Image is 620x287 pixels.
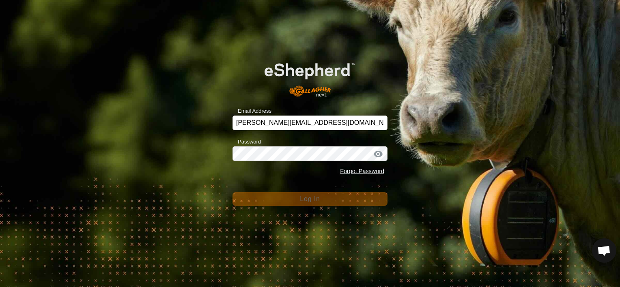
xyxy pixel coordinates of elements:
button: Log In [232,192,387,206]
span: Log In [300,195,320,202]
div: Open chat [592,238,616,263]
label: Email Address [232,107,271,115]
input: Email Address [232,116,387,130]
img: E-shepherd Logo [248,50,372,103]
label: Password [232,138,261,146]
a: Forgot Password [340,168,384,174]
